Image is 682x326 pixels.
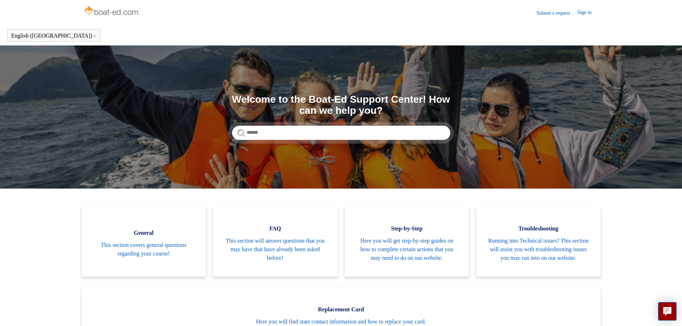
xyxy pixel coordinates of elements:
[355,237,459,262] span: Here you will get step-by-step guides on how to complete certain actions that you may need to do ...
[83,4,140,19] img: Boat-Ed Help Center home page
[345,206,469,277] a: Step-by-Step Here you will get step-by-step guides on how to complete certain actions that you ma...
[213,206,338,277] a: FAQ This section will answer questions that you may have that have already been asked before!
[82,206,206,277] a: General This section covers general questions regarding your course!
[92,241,195,258] span: This section covers general questions regarding your course!
[11,33,97,39] button: English ([GEOGRAPHIC_DATA])
[232,94,450,116] h1: Welcome to the Boat-Ed Support Center! How can we help you?
[355,224,459,233] span: Step-by-Step
[487,224,590,233] span: Troubleshooting
[232,126,450,140] input: Search
[658,302,677,321] button: Live chat
[487,237,590,262] span: Running into Technical issues? This section will assist you with troubleshooting issues you may r...
[224,224,327,233] span: FAQ
[92,305,590,314] span: Replacement Card
[92,229,195,237] span: General
[536,9,577,17] a: Submit a request
[224,237,327,262] span: This section will answer questions that you may have that have already been asked before!
[577,9,599,17] a: Sign in
[476,206,601,277] a: Troubleshooting Running into Technical issues? This section will assist you with troubleshooting ...
[92,317,590,326] span: Here you will find state contact information and how to replace your card.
